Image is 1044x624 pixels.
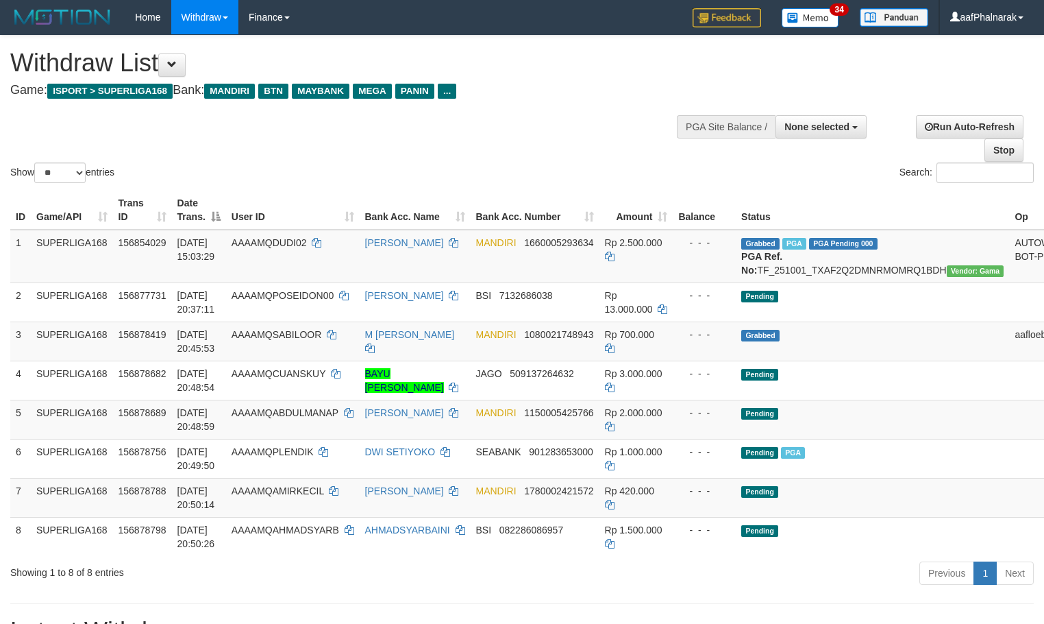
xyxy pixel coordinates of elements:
[996,562,1034,585] a: Next
[605,368,662,379] span: Rp 3.000.000
[31,322,113,361] td: SUPERLIGA168
[605,407,662,418] span: Rp 2.000.000
[292,84,349,99] span: MAYBANK
[353,84,392,99] span: MEGA
[10,439,31,478] td: 6
[232,407,338,418] span: AAAAMQABDULMANAP
[499,290,553,301] span: Copy 7132686038 to clipboard
[172,191,226,230] th: Date Trans.: activate to sort column descending
[605,525,662,536] span: Rp 1.500.000
[524,237,593,248] span: Copy 1660005293634 to clipboard
[31,230,113,283] td: SUPERLIGA168
[177,525,215,549] span: [DATE] 20:50:26
[31,283,113,322] td: SUPERLIGA168
[395,84,434,99] span: PANIN
[775,115,867,139] button: None selected
[177,446,215,471] span: [DATE] 20:49:50
[204,84,255,99] span: MANDIRI
[119,525,166,536] span: 156878798
[499,525,563,536] span: Copy 082286086957 to clipboard
[693,8,761,27] img: Feedback.jpg
[10,49,682,77] h1: Withdraw List
[678,445,730,459] div: - - -
[476,485,517,496] span: MANDIRI
[360,191,471,230] th: Bank Acc. Name: activate to sort column ascending
[830,3,848,16] span: 34
[365,237,444,248] a: [PERSON_NAME]
[476,407,517,418] span: MANDIRI
[677,115,775,139] div: PGA Site Balance /
[741,447,778,459] span: Pending
[741,369,778,381] span: Pending
[10,361,31,400] td: 4
[10,163,114,183] label: Show entries
[476,329,517,340] span: MANDIRI
[916,115,1023,139] a: Run Auto-Refresh
[599,191,673,230] th: Amount: activate to sort column ascending
[741,408,778,420] span: Pending
[741,486,778,498] span: Pending
[529,446,593,457] span: Copy 901283653000 to clipboard
[365,407,444,418] a: [PERSON_NAME]
[10,84,682,97] h4: Game: Bank:
[10,230,31,283] td: 1
[119,368,166,379] span: 156878682
[232,485,324,496] span: AAAAMQAMIRKECIL
[673,191,736,230] th: Balance
[365,290,444,301] a: [PERSON_NAME]
[177,485,215,510] span: [DATE] 20:50:14
[31,400,113,439] td: SUPERLIGA168
[524,407,593,418] span: Copy 1150005425766 to clipboard
[782,238,806,250] span: Marked by aafsoycanthlai
[177,368,215,393] span: [DATE] 20:48:54
[232,525,339,536] span: AAAAMQAHMADSYARB
[226,191,360,230] th: User ID: activate to sort column ascending
[119,329,166,340] span: 156878419
[438,84,456,99] span: ...
[678,236,730,250] div: - - -
[741,251,782,276] b: PGA Ref. No:
[10,478,31,517] td: 7
[365,525,450,536] a: AHMADSYARBAINI
[365,485,444,496] a: [PERSON_NAME]
[510,368,573,379] span: Copy 509137264632 to clipboard
[31,517,113,556] td: SUPERLIGA168
[113,191,172,230] th: Trans ID: activate to sort column ascending
[741,330,780,341] span: Grabbed
[232,290,334,301] span: AAAAMQPOSEIDON00
[678,523,730,537] div: - - -
[809,238,878,250] span: PGA Pending
[524,329,593,340] span: Copy 1080021748943 to clipboard
[899,163,1034,183] label: Search:
[605,290,653,315] span: Rp 13.000.000
[678,328,730,341] div: - - -
[605,237,662,248] span: Rp 2.500.000
[741,525,778,537] span: Pending
[10,322,31,361] td: 3
[119,485,166,496] span: 156878788
[119,290,166,301] span: 156877731
[47,84,173,99] span: ISPORT > SUPERLIGA168
[736,230,1009,283] td: TF_251001_TXAF2Q2DMNRMOMRQ1BDH
[678,406,730,420] div: - - -
[947,265,1004,277] span: Vendor URL: https://trx31.1velocity.biz
[678,367,730,381] div: - - -
[471,191,599,230] th: Bank Acc. Number: activate to sort column ascending
[741,291,778,302] span: Pending
[919,562,974,585] a: Previous
[476,290,492,301] span: BSI
[605,446,662,457] span: Rp 1.000.000
[860,8,928,27] img: panduan.png
[232,237,307,248] span: AAAAMQDUDI02
[365,446,436,457] a: DWI SETIYOKO
[258,84,288,99] span: BTN
[232,446,314,457] span: AAAAMQPLENDIK
[119,407,166,418] span: 156878689
[476,368,502,379] span: JAGO
[736,191,1009,230] th: Status
[678,484,730,498] div: - - -
[476,237,517,248] span: MANDIRI
[34,163,86,183] select: Showentries
[678,289,730,302] div: - - -
[365,329,455,340] a: M [PERSON_NAME]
